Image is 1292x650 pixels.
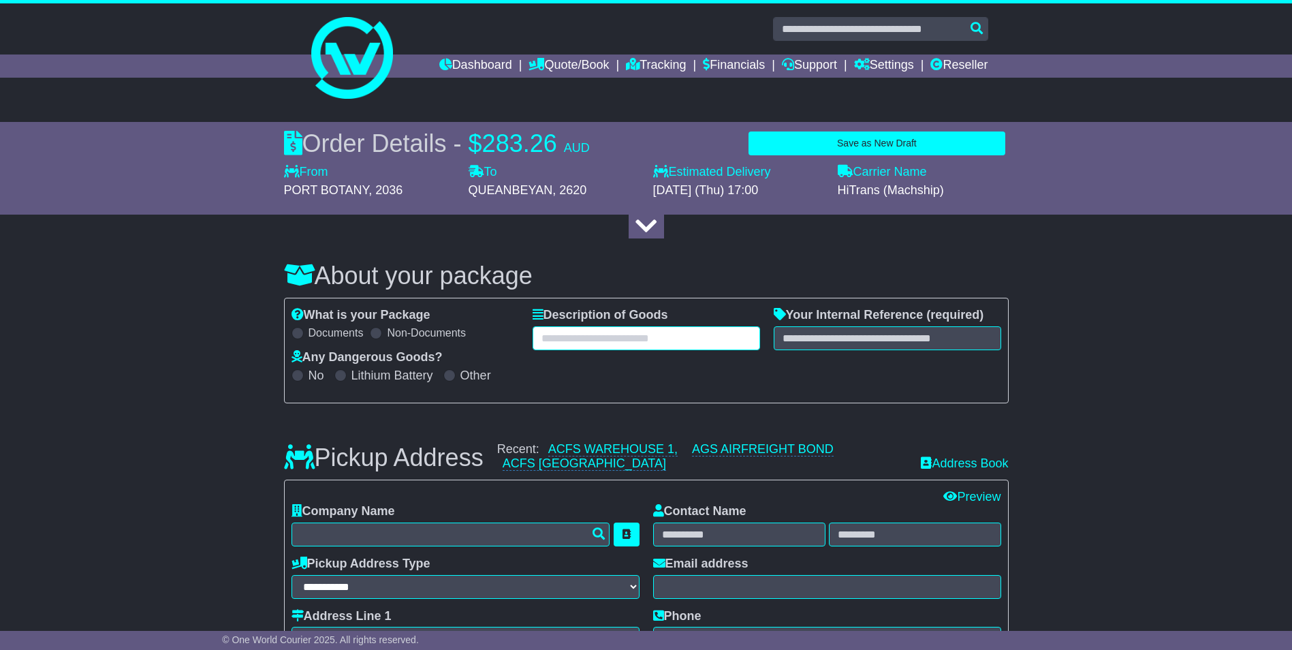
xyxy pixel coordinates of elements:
[368,183,403,197] span: , 2036
[497,442,908,471] div: Recent:
[222,634,419,645] span: © One World Courier 2025. All rights reserved.
[351,369,433,384] label: Lithium Battery
[284,444,484,471] h3: Pickup Address
[626,55,686,78] a: Tracking
[292,557,430,572] label: Pickup Address Type
[692,442,834,456] a: AGS AIRFREIGHT BOND
[653,557,749,572] label: Email address
[653,609,702,624] label: Phone
[469,129,482,157] span: $
[284,165,328,180] label: From
[292,609,392,624] label: Address Line 1
[921,456,1008,471] a: Address Book
[533,308,668,323] label: Description of Goods
[943,490,1000,504] a: Preview
[564,141,590,155] span: AUD
[774,308,984,323] label: Your Internal Reference (required)
[653,165,824,180] label: Estimated Delivery
[284,183,369,197] span: PORT BOTANY
[548,442,678,456] a: ACFS WAREHOUSE 1,
[854,55,914,78] a: Settings
[284,129,590,158] div: Order Details -
[482,129,557,157] span: 283.26
[292,308,430,323] label: What is your Package
[653,183,824,198] div: [DATE] (Thu) 17:00
[469,183,553,197] span: QUEANBEYAN
[292,350,443,365] label: Any Dangerous Goods?
[529,55,609,78] a: Quote/Book
[838,183,1009,198] div: HiTrans (Machship)
[749,131,1005,155] button: Save as New Draft
[552,183,586,197] span: , 2620
[309,369,324,384] label: No
[469,165,497,180] label: To
[460,369,491,384] label: Other
[838,165,927,180] label: Carrier Name
[387,326,466,339] label: Non-Documents
[439,55,512,78] a: Dashboard
[782,55,837,78] a: Support
[503,456,666,471] a: ACFS [GEOGRAPHIC_DATA]
[703,55,765,78] a: Financials
[292,504,395,519] label: Company Name
[284,262,1009,290] h3: About your package
[930,55,988,78] a: Reseller
[653,504,746,519] label: Contact Name
[309,326,364,339] label: Documents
